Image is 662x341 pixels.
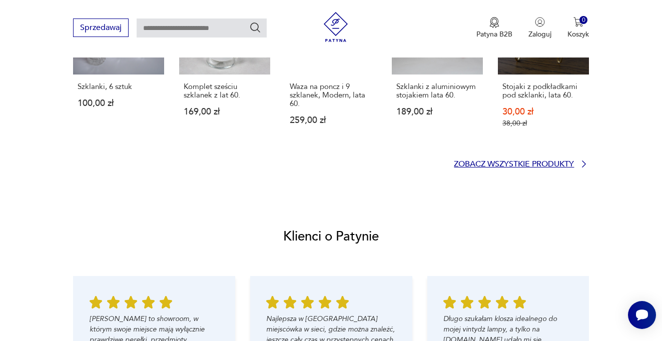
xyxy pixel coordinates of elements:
[476,29,512,39] p: Patyna B2B
[283,228,379,245] h2: Klienci o Patynie
[573,17,583,27] img: Ikona koszyka
[461,296,473,308] img: Ikona gwiazdy
[184,107,266,116] p: 169,00 zł
[502,82,584,99] p: Stojaki z podkładkami pod szklanki, lata 60.
[478,296,491,308] img: Ikona gwiazdy
[290,82,372,108] p: Waza na poncz i 9 szklanek, Modern, lata 60.
[396,107,478,116] p: 189,00 zł
[266,296,279,308] img: Ikona gwiazdy
[319,296,331,308] img: Ikona gwiazdy
[454,161,574,167] p: Zobacz wszystkie produkty
[184,82,266,99] p: Komplet sześciu szklanek z lat 60.
[336,296,349,308] img: Ikona gwiazdy
[142,296,154,308] img: Ikona gwiazdy
[628,301,656,329] iframe: Smartsupp widget button
[502,119,584,127] p: 38,00 zł
[89,296,102,308] img: Ikona gwiazdy
[502,107,584,116] p: 30,00 zł
[579,16,588,24] div: 0
[528,29,551,39] p: Zaloguj
[476,17,512,39] a: Ikona medaluPatyna B2B
[513,296,526,308] img: Ikona gwiazdy
[567,29,589,39] p: Koszyk
[476,17,512,39] button: Patyna B2B
[535,17,545,27] img: Ikonka użytkownika
[107,296,119,308] img: Ikona gwiazdy
[528,17,551,39] button: Zaloguj
[78,82,160,91] p: Szklanki, 6 sztuk
[73,25,129,32] a: Sprzedawaj
[454,159,589,169] a: Zobacz wszystkie produkty
[284,296,296,308] img: Ikona gwiazdy
[321,12,351,42] img: Patyna - sklep z meblami i dekoracjami vintage
[78,99,160,107] p: 100,00 zł
[159,296,172,308] img: Ikona gwiazdy
[249,21,261,33] button: Szukaj
[301,296,314,308] img: Ikona gwiazdy
[124,296,137,308] img: Ikona gwiazdy
[73,18,129,37] button: Sprzedawaj
[496,296,508,308] img: Ikona gwiazdy
[489,17,499,28] img: Ikona medalu
[396,82,478,99] p: Szklanki z aluminiowym stojakiem lata 60.
[290,116,372,124] p: 259,00 zł
[567,17,589,39] button: 0Koszyk
[443,296,456,308] img: Ikona gwiazdy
